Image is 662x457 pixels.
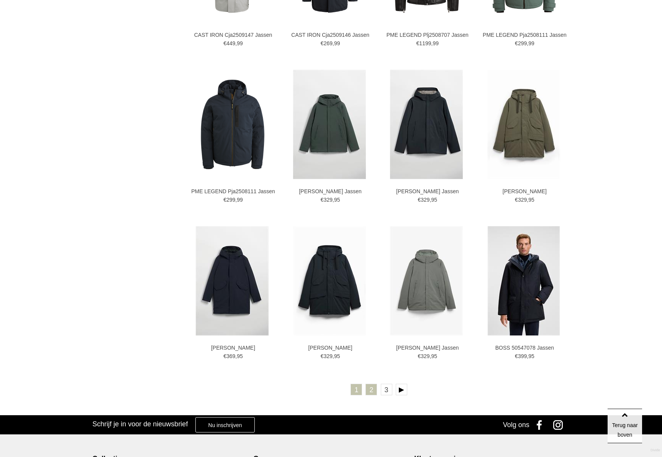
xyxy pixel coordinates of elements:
span: 95 [431,353,438,359]
span: 299 [226,197,235,203]
a: CAST IRON Cja2509147 Jassen [191,31,275,38]
span: 329 [421,353,429,359]
span: , [333,353,334,359]
a: Divide [651,445,660,455]
span: 95 [334,353,340,359]
span: € [416,40,419,46]
span: 95 [334,197,340,203]
span: € [321,353,324,359]
span: € [515,197,518,203]
a: Nu inschrijven [195,417,254,432]
img: ELVINE Ronan Jassen [487,70,560,179]
span: € [223,197,226,203]
span: € [515,353,518,359]
a: [PERSON_NAME] [482,188,567,195]
span: 99 [237,197,243,203]
span: € [515,40,518,46]
a: CAST IRON Cja2509146 Jassen [288,31,372,38]
span: 449 [226,40,235,46]
a: PME LEGEND Pja2508111 Jassen [482,31,567,38]
span: € [223,353,226,359]
span: 329 [324,353,333,359]
a: [PERSON_NAME] [191,344,275,351]
a: Facebook [531,415,551,434]
a: [PERSON_NAME] Jassen [385,344,470,351]
span: 95 [237,353,243,359]
a: 1 [351,384,362,395]
img: ELVINE Vhinner Jassen [390,70,463,179]
a: BOSS 50547078 Jassen [482,344,567,351]
a: 2 [365,384,377,395]
span: 99 [334,40,340,46]
a: Instagram [551,415,570,434]
span: , [235,197,237,203]
span: 99 [237,40,243,46]
span: , [527,353,528,359]
span: 269 [324,40,333,46]
span: 369 [226,353,235,359]
span: , [431,40,433,46]
span: € [223,40,226,46]
a: Terug naar boven [608,409,642,443]
span: 99 [433,40,439,46]
span: € [418,353,421,359]
span: , [235,40,237,46]
img: ELVINE Vhinner Jassen [293,70,366,179]
span: 399 [518,353,527,359]
span: € [418,197,421,203]
span: € [321,40,324,46]
img: ELVINE Vhinner Jassen [390,226,463,335]
span: , [430,353,431,359]
img: PME LEGEND Pja2508111 Jassen [187,79,277,169]
span: , [527,197,528,203]
a: PME LEGEND Pja2508111 Jassen [191,188,275,195]
span: 95 [528,197,534,203]
span: , [235,353,237,359]
span: 1199 [419,40,431,46]
a: PME LEGEND Plj2508707 Jassen [385,31,470,38]
a: [PERSON_NAME] Jassen [385,188,470,195]
span: € [321,197,324,203]
span: 99 [528,40,534,46]
span: 329 [324,197,333,203]
a: [PERSON_NAME] Jassen [288,188,372,195]
span: , [333,197,334,203]
span: 95 [431,197,438,203]
a: [PERSON_NAME] [288,344,372,351]
span: , [333,40,334,46]
img: BOSS 50547078 Jassen [488,226,560,335]
span: 299 [518,40,527,46]
a: 3 [381,384,392,395]
h3: Schrijf je in voor de nieuwsbrief [92,420,188,428]
span: , [430,197,431,203]
img: ELVINE Hjalmar Jassen [196,226,269,335]
div: Volg ons [503,415,529,434]
span: 95 [528,353,534,359]
span: , [527,40,528,46]
img: ELVINE Ronan Jassen [293,226,366,335]
span: 329 [421,197,429,203]
span: 329 [518,197,527,203]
